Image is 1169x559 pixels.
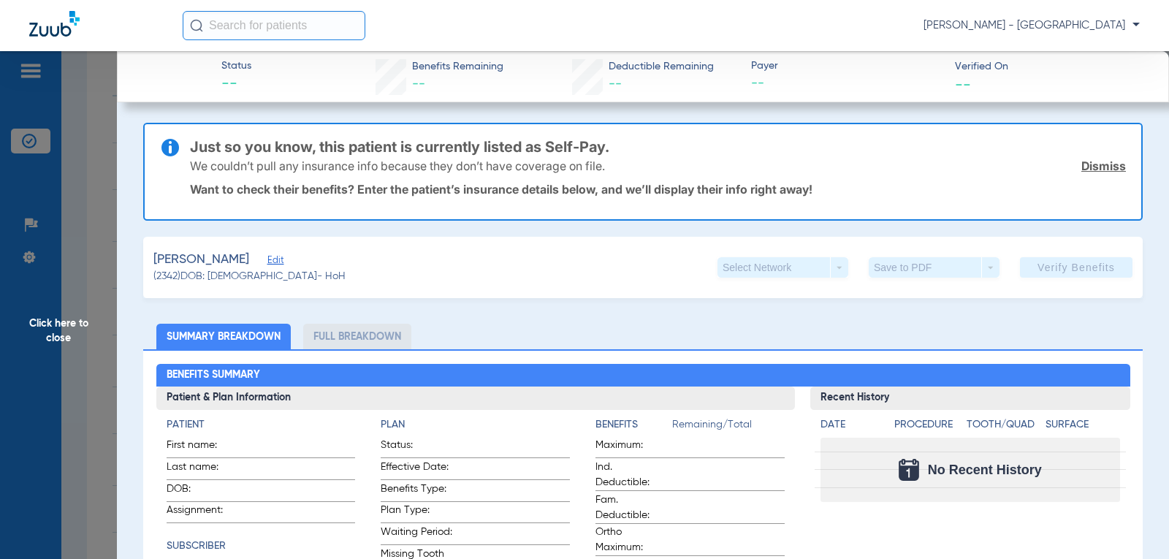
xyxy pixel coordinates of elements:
img: Calendar [899,459,919,481]
span: [PERSON_NAME] [153,251,249,269]
span: [PERSON_NAME] - [GEOGRAPHIC_DATA] [924,18,1140,33]
span: Assignment: [167,503,238,522]
span: Ind. Deductible: [595,460,667,490]
h3: Just so you know, this patient is currently listed as Self-Pay. [190,140,1126,154]
span: Edit [267,255,281,269]
h4: Date [820,417,882,433]
span: -- [412,77,425,91]
h4: Procedure [894,417,961,433]
h4: Subscriber [167,539,356,554]
span: Maximum: [595,438,667,457]
span: DOB: [167,482,238,501]
span: Deductible Remaining [609,59,714,75]
h4: Surface [1046,417,1119,433]
span: -- [221,75,251,95]
span: Ortho Maximum: [595,525,667,555]
h3: Recent History [810,387,1130,410]
span: Payer [751,58,942,74]
span: Fam. Deductible: [595,493,667,523]
span: (2342) DOB: [DEMOGRAPHIC_DATA] - HoH [153,269,346,284]
img: info-icon [161,139,179,156]
span: First name: [167,438,238,457]
h4: Benefits [595,417,672,433]
li: Summary Breakdown [156,324,291,349]
span: Waiting Period: [381,525,452,544]
span: -- [955,76,971,91]
span: Last name: [167,460,238,479]
app-breakdown-title: Benefits [595,417,672,438]
span: Benefits Type: [381,482,452,501]
h4: Plan [381,417,570,433]
p: We couldn’t pull any insurance info because they don’t have coverage on file. [190,159,605,173]
p: Want to check their benefits? Enter the patient’s insurance details below, and we’ll display thei... [190,182,1126,197]
span: Plan Type: [381,503,452,522]
app-breakdown-title: Date [820,417,882,438]
span: -- [609,77,622,91]
h3: Patient & Plan Information [156,387,796,410]
app-breakdown-title: Surface [1046,417,1119,438]
span: -- [751,75,942,93]
span: Benefits Remaining [412,59,503,75]
h2: Benefits Summary [156,364,1130,387]
app-breakdown-title: Procedure [894,417,961,438]
span: Effective Date: [381,460,452,479]
span: No Recent History [928,463,1042,477]
input: Search for patients [183,11,365,40]
img: Search Icon [190,19,203,32]
span: Remaining/Total [672,417,785,438]
h4: Tooth/Quad [967,417,1040,433]
a: Dismiss [1081,159,1126,173]
li: Full Breakdown [303,324,411,349]
img: Zuub Logo [29,11,80,37]
span: Status [221,58,251,74]
app-breakdown-title: Tooth/Quad [967,417,1040,438]
span: Verified On [955,59,1146,75]
span: Status: [381,438,452,457]
h4: Patient [167,417,356,433]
